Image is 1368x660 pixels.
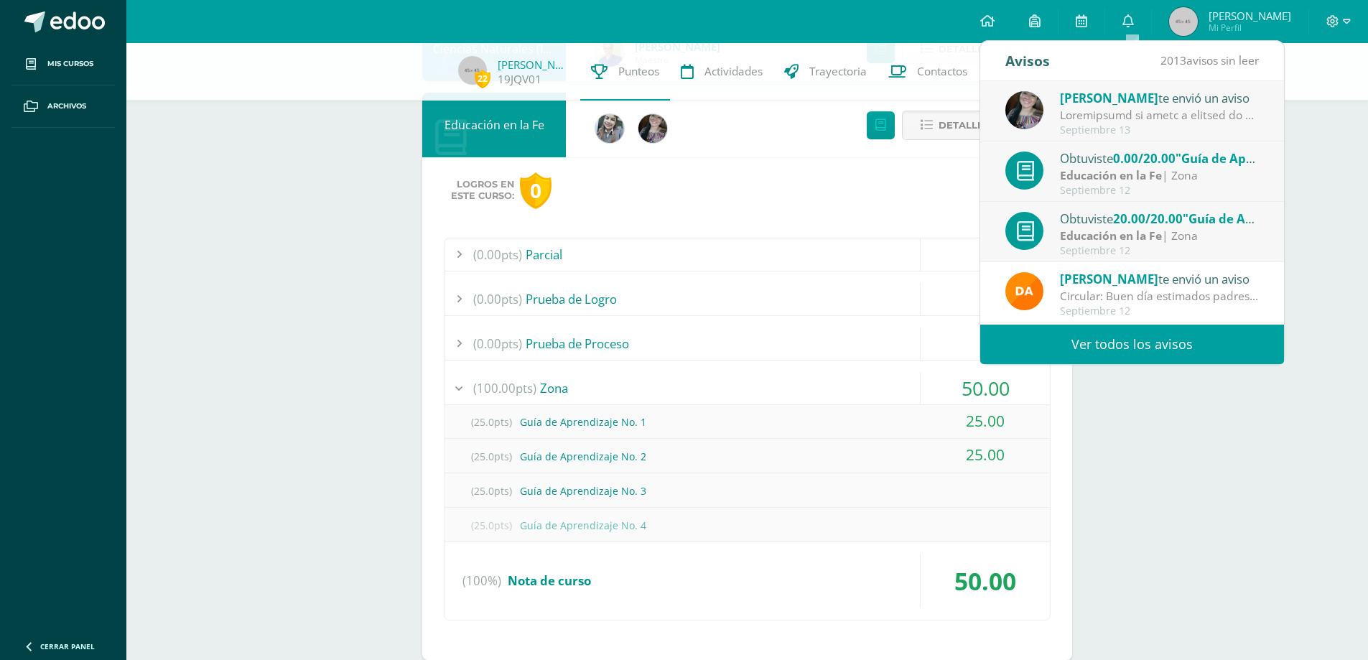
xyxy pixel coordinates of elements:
[962,375,1010,401] span: 50.00
[979,330,992,357] span: --
[520,172,552,209] div: 0
[1060,90,1158,106] span: [PERSON_NAME]
[1113,210,1183,227] span: 20.00/20.00
[422,93,566,157] div: Educación en la Fe
[1113,150,1176,167] span: 0.00/20.00
[1060,271,1158,287] span: [PERSON_NAME]
[618,64,659,79] span: Punteos
[979,241,992,268] span: --
[809,64,867,79] span: Trayectoria
[445,475,1050,507] div: Guía de Aprendizaje No. 3
[445,238,1050,271] div: Parcial
[462,509,520,542] span: (25.0pts)
[1060,305,1260,317] div: Septiembre 12
[1060,185,1260,197] div: Septiembre 12
[445,440,1050,473] div: Guía de Aprendizaje No. 2
[1160,52,1186,68] span: 2013
[1176,150,1341,167] span: "Guía de Aprendizaje No. 3"
[462,406,520,438] span: (25.0pts)
[445,406,1050,438] div: Guía de Aprendizaje No. 1
[1183,210,1349,227] span: "Guía de Aprendizaje No. 2"
[1060,269,1260,288] div: te envió un aviso
[445,283,1050,315] div: Prueba de Logro
[473,283,522,315] span: (0.00pts)
[1060,209,1260,228] div: Obtuviste en
[902,111,1002,140] button: Detalle
[47,58,93,70] span: Mis cursos
[1169,7,1198,36] img: 45x45
[966,445,1005,465] span: 25.00
[595,114,624,143] img: cba4c69ace659ae4cf02a5761d9a2473.png
[508,572,591,589] span: Nota de curso
[939,112,984,139] span: Detalle
[1209,9,1291,23] span: [PERSON_NAME]
[1060,288,1260,305] div: Circular: Buen día estimados padres de familia, por este medio les envío un cordial saludo. El mo...
[966,411,1005,431] span: 25.00
[40,641,95,651] span: Cerrar panel
[1060,167,1260,184] div: | Zona
[979,286,992,312] span: --
[670,43,773,101] a: Actividades
[451,179,514,202] span: Logros en este curso:
[462,554,501,608] span: (100%)
[878,43,978,101] a: Contactos
[1160,52,1259,68] span: avisos sin leer
[475,70,490,88] span: 22
[47,101,86,112] span: Archivos
[445,509,1050,542] div: Guía de Aprendizaje No. 4
[473,238,522,271] span: (0.00pts)
[1005,272,1043,310] img: f9d34ca01e392badc01b6cd8c48cabbd.png
[954,564,1016,598] span: 50.00
[445,372,1050,404] div: Zona
[473,372,536,404] span: (100.00pts)
[11,43,115,85] a: Mis cursos
[704,64,763,79] span: Actividades
[773,43,878,101] a: Trayectoria
[11,85,115,128] a: Archivos
[580,43,670,101] a: Punteos
[1060,228,1162,243] strong: Educación en la Fe
[1005,41,1050,80] div: Avisos
[917,64,967,79] span: Contactos
[980,325,1284,364] a: Ver todos los avisos
[1060,88,1260,107] div: te envió un aviso
[445,327,1050,360] div: Prueba de Proceso
[1060,167,1162,183] strong: Educación en la Fe
[462,475,520,507] span: (25.0pts)
[638,114,667,143] img: 8322e32a4062cfa8b237c59eedf4f548.png
[1005,91,1043,129] img: 8322e32a4062cfa8b237c59eedf4f548.png
[1060,245,1260,257] div: Septiembre 12
[1209,22,1291,34] span: Mi Perfil
[462,440,520,473] span: (25.0pts)
[458,56,487,85] img: 45x45
[498,72,541,87] a: 19JQV01
[1060,149,1260,167] div: Obtuviste en
[1060,107,1260,124] div: Publicación de notas y entrega de actividades pendientes – Primero Básico: Buenos días, estimados...
[473,327,522,360] span: (0.00pts)
[1060,124,1260,136] div: Septiembre 13
[1060,228,1260,244] div: | Zona
[498,57,569,72] a: [PERSON_NAME]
